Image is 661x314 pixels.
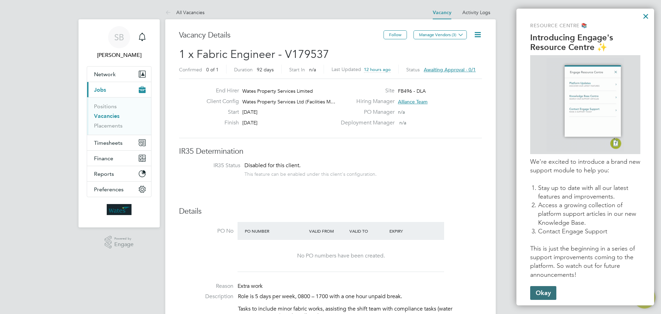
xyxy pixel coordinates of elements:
p: We're excited to introduce a brand new support module to help you: [530,158,640,175]
label: Deployment Manager [337,119,395,126]
label: End Hirer [201,87,239,94]
label: Last Updated [332,66,361,72]
p: Resource Centre ✨ [530,42,640,52]
span: Alliance Team [398,99,428,105]
span: Awaiting approval - 0/1 [424,67,476,73]
span: Finance [94,155,113,162]
span: Reports [94,171,114,177]
div: PO Number [243,225,307,237]
label: PO Manager [337,109,395,116]
span: Timesheets [94,140,123,146]
div: Valid From [307,225,348,237]
p: Resource Centre 📚 [530,22,640,29]
a: Placements [94,122,123,129]
span: SB [114,33,124,42]
h3: Details [179,206,482,216]
div: No PO numbers have been created. [244,252,437,260]
span: Jobs [94,87,106,93]
h3: Vacancy Details [179,30,384,40]
label: Description [179,293,233,300]
span: Network [94,71,116,78]
img: GIF of Resource Centre being opened [547,58,624,151]
label: Duration [234,67,253,73]
label: Status [406,67,420,73]
li: Access a growing collection of platform support articles in our new Knowledge Base. [538,201,640,227]
a: Vacancies [94,113,119,119]
h3: IR35 Determination [179,146,482,156]
span: Preferences [94,186,124,193]
label: Hiring Manager [337,98,395,105]
img: wates-logo-retina.png [107,204,132,215]
button: Follow [384,30,407,39]
span: Engage [114,242,134,247]
span: Extra work [238,283,263,290]
div: Valid To [348,225,388,237]
span: n/a [399,120,406,126]
button: Close [642,11,649,22]
span: Wates Property Services Ltd (Facilities M… [242,99,335,105]
nav: Main navigation [78,19,160,227]
span: Disabled for this client. [244,162,301,169]
span: 0 of 1 [206,67,219,73]
label: PO No [179,227,233,235]
label: IR35 Status [186,162,240,169]
p: Role is 5 days per week, 0800 – 1700 with a one hour unpaid break. [238,293,482,300]
span: n/a [309,67,316,73]
span: Powered by [114,236,134,242]
span: 12 hours ago [364,67,391,72]
p: Introducing Engage's [530,33,640,43]
div: Expiry [388,225,428,237]
label: Client Config [201,98,239,105]
a: Vacancy [433,10,451,16]
a: Go to home page [87,204,151,215]
span: Wates Property Services Limited [242,88,313,94]
label: Start [201,109,239,116]
label: Confirmed [179,67,202,73]
div: This feature can be enabled under this client's configuration. [244,169,377,177]
a: Go to account details [87,26,151,59]
p: This is just the beginning in a series of support improvements coming to the platform. So watch o... [530,244,640,279]
button: Okay [530,286,556,300]
label: Finish [201,119,239,126]
span: 1 x Fabric Engineer - V179537 [179,48,329,61]
li: Stay up to date with all our latest features and improvements. [538,184,640,201]
span: [DATE] [242,120,258,126]
label: Reason [179,283,233,290]
span: Sam-Rees Boughton [87,51,151,59]
li: Contact Engage Support [538,227,640,236]
label: Start In [289,67,305,73]
a: Activity Logs [462,9,490,16]
span: n/a [398,109,405,115]
label: Site [337,87,395,94]
span: [DATE] [242,109,258,115]
a: All Vacancies [165,9,204,16]
a: Positions [94,103,117,110]
span: FB496 - DLA [398,88,426,94]
button: Manage Vendors (3) [413,30,467,39]
span: 92 days [257,67,274,73]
